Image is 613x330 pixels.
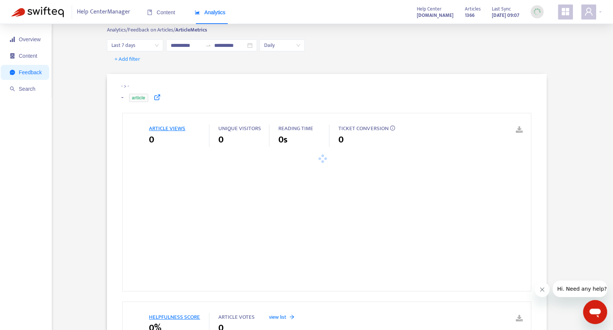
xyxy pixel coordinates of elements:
span: - [128,82,129,90]
span: book [147,10,152,15]
button: + Add filter [109,53,146,65]
span: Feedback [19,69,42,75]
span: 0 [149,133,154,147]
img: Swifteq [11,7,64,17]
span: Content [19,53,37,59]
span: Daily [264,40,300,51]
span: arrow-right [289,314,294,319]
img: sync_loading.0b5143dde30e3a21642e.gif [532,7,542,16]
span: ARTICLE VIEWS [149,124,185,133]
span: search [10,86,15,91]
span: TICKET CONVERSION [338,124,388,133]
span: article [129,94,148,102]
iframe: Message from company [553,280,607,297]
h4: - [121,93,123,103]
span: to [205,42,211,48]
span: 0 [338,133,344,147]
strong: [DATE] 09:07 [492,11,519,19]
iframe: Button to launch messaging window [583,300,607,324]
span: Analytics/ Feedback on Articles/ [107,25,175,34]
span: > [124,82,128,90]
span: HELPFULNESS SCORE [149,312,200,322]
span: Help Center [417,5,442,13]
span: 0 [218,133,224,147]
span: 0s [278,133,287,147]
span: Last Sync [492,5,511,13]
span: - [121,82,124,90]
span: + Add filter [114,55,140,64]
span: Analytics [195,9,225,15]
span: Help Center Manager [77,5,130,19]
span: swap-right [205,42,211,48]
strong: Article Metrics [175,25,207,34]
span: Overview [19,36,41,42]
strong: 1366 [465,11,475,19]
span: UNIQUE VISITORS [218,124,261,133]
span: message [10,70,15,75]
span: Search [19,86,35,92]
span: signal [10,37,15,42]
span: Articles [465,5,481,13]
span: view list [269,313,286,321]
span: area-chart [195,10,200,15]
span: user [584,7,593,16]
span: appstore [561,7,570,16]
span: READING TIME [278,124,313,133]
span: container [10,53,15,58]
span: ARTICLE VOTES [218,312,255,322]
span: Content [147,9,175,15]
iframe: Close message [535,282,550,297]
span: Last 7 days [111,40,159,51]
a: [DOMAIN_NAME] [417,11,454,19]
